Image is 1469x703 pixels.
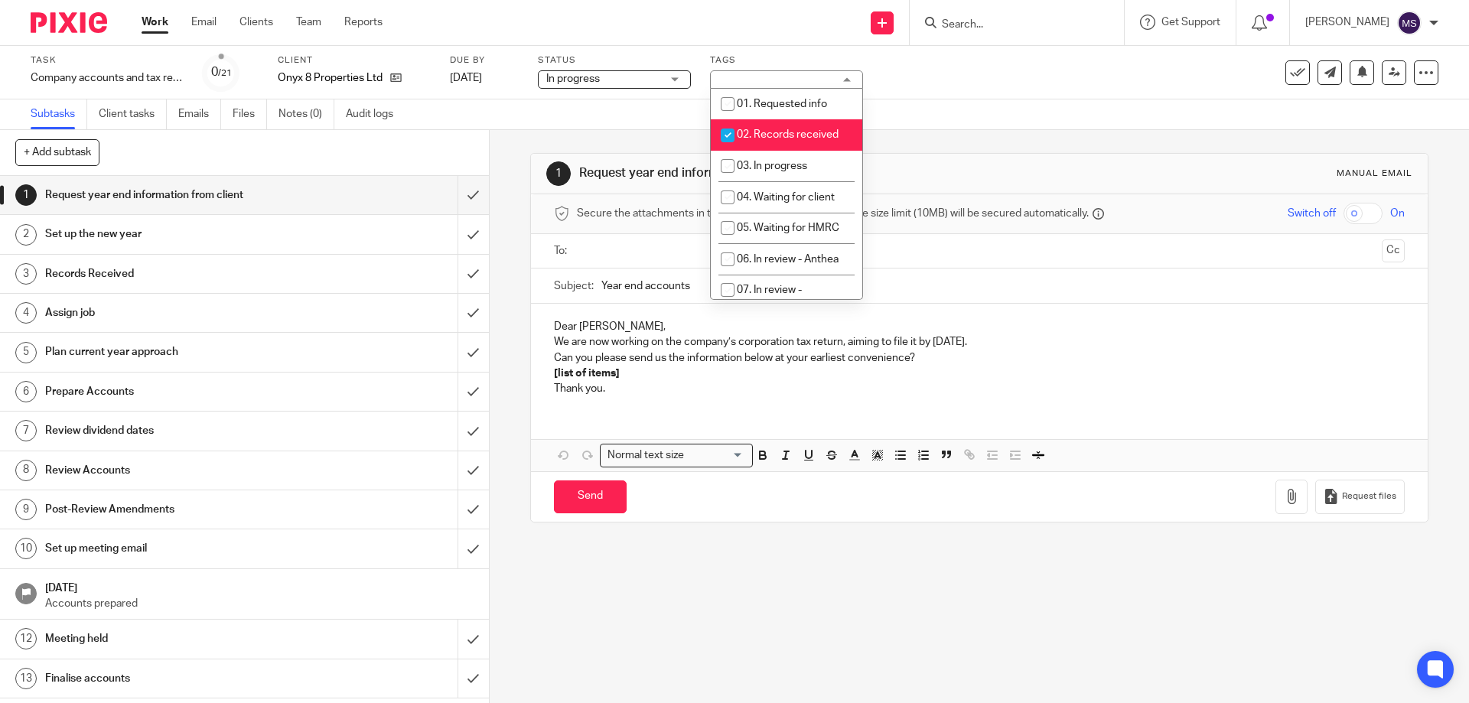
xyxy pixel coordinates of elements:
a: Audit logs [346,99,405,129]
img: Pixie [31,12,107,33]
p: Thank you. [554,381,1404,396]
div: 7 [15,420,37,441]
div: 5 [15,342,37,363]
div: 4 [15,302,37,324]
p: Dear [PERSON_NAME], [554,319,1404,334]
h1: Set up meeting email [45,537,310,560]
label: Subject: [554,278,594,294]
span: [DATE] [450,73,482,83]
div: 1 [15,184,37,206]
h1: [DATE] [45,577,474,596]
a: Team [296,15,321,30]
p: Can you please send us the information below at your earliest convenience? [554,350,1404,366]
h1: Post-Review Amendments [45,498,310,521]
div: Search for option [600,444,753,467]
h1: Prepare Accounts [45,380,310,403]
span: 06. In review - Anthea [737,254,839,265]
small: /21 [218,69,232,77]
label: To: [554,243,571,259]
div: 10 [15,538,37,559]
span: 05. Waiting for HMRC [737,223,839,233]
span: Get Support [1161,17,1220,28]
p: We are now working on the company’s corporation tax return, aiming to file it by [DATE]. [554,334,1404,350]
div: 12 [15,628,37,649]
p: Onyx 8 Properties Ltd [278,70,383,86]
div: Manual email [1337,168,1412,180]
input: Search for option [689,448,744,464]
label: Client [278,54,431,67]
h1: Assign job [45,301,310,324]
div: 6 [15,381,37,402]
span: 07. In review - [PERSON_NAME] [721,285,805,311]
h1: Set up the new year [45,223,310,246]
img: svg%3E [1397,11,1422,35]
a: Email [191,15,217,30]
div: 0 [211,63,232,81]
span: Secure the attachments in this message. Files exceeding the size limit (10MB) will be secured aut... [577,206,1089,221]
h1: Review Accounts [45,459,310,482]
div: 3 [15,263,37,285]
span: 01. Requested info [737,99,827,109]
button: Request files [1315,480,1404,514]
div: 8 [15,460,37,481]
label: Status [538,54,691,67]
label: Task [31,54,184,67]
h1: Meeting held [45,627,310,650]
strong: [list of items] [554,368,620,379]
h1: Records Received [45,262,310,285]
h1: Request year end information from client [579,165,1012,181]
p: Accounts prepared [45,596,474,611]
div: 9 [15,499,37,520]
a: Client tasks [99,99,167,129]
span: Request files [1342,490,1396,503]
div: 1 [546,161,571,186]
a: Notes (0) [278,99,334,129]
input: Send [554,480,627,513]
a: Work [142,15,168,30]
div: 13 [15,668,37,689]
span: Switch off [1288,206,1336,221]
span: In progress [546,73,600,84]
h1: Review dividend dates [45,419,310,442]
span: Normal text size [604,448,687,464]
h1: Request year end information from client [45,184,310,207]
label: Tags [710,54,863,67]
button: + Add subtask [15,139,99,165]
a: Clients [239,15,273,30]
input: Search [940,18,1078,32]
span: 02. Records received [737,129,839,140]
p: [PERSON_NAME] [1305,15,1389,30]
button: Cc [1382,239,1405,262]
span: On [1390,206,1405,221]
h1: Finalise accounts [45,667,310,690]
a: Files [233,99,267,129]
div: 2 [15,224,37,246]
h1: Plan current year approach [45,340,310,363]
a: Emails [178,99,221,129]
div: Company accounts and tax return [31,70,184,86]
label: Due by [450,54,519,67]
span: 03. In progress [737,161,807,171]
a: Subtasks [31,99,87,129]
span: 04. Waiting for client [737,192,835,203]
a: Reports [344,15,383,30]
